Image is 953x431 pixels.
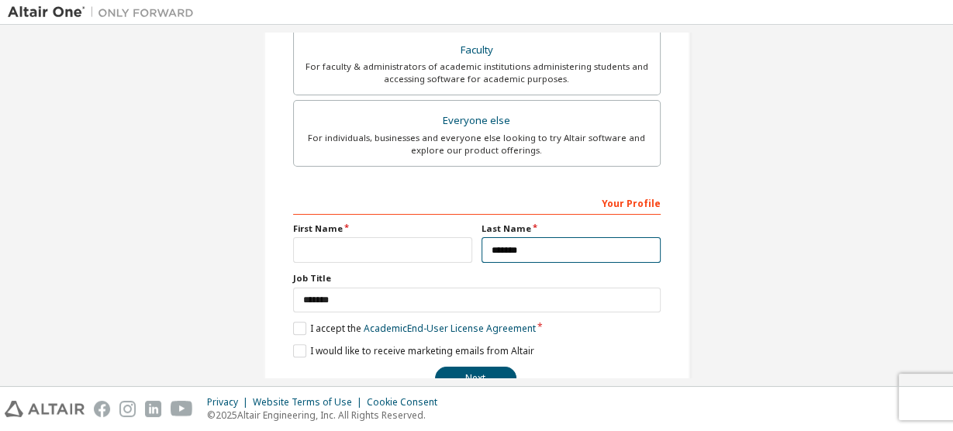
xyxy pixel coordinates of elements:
img: linkedin.svg [145,401,161,417]
label: First Name [293,222,472,235]
div: Website Terms of Use [253,396,367,409]
img: Altair One [8,5,202,20]
div: Everyone else [303,110,651,132]
a: Academic End-User License Agreement [364,322,536,335]
div: Your Profile [293,190,661,215]
div: Faculty [303,40,651,61]
label: Job Title [293,272,661,284]
div: Cookie Consent [367,396,447,409]
p: © 2025 Altair Engineering, Inc. All Rights Reserved. [207,409,447,422]
label: I accept the [293,322,536,335]
label: I would like to receive marketing emails from Altair [293,344,534,357]
img: facebook.svg [94,401,110,417]
div: For individuals, businesses and everyone else looking to try Altair software and explore our prod... [303,132,651,157]
label: Last Name [482,222,661,235]
img: instagram.svg [119,401,136,417]
img: youtube.svg [171,401,193,417]
div: For faculty & administrators of academic institutions administering students and accessing softwa... [303,60,651,85]
img: altair_logo.svg [5,401,85,417]
button: Next [435,367,516,390]
div: Privacy [207,396,253,409]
